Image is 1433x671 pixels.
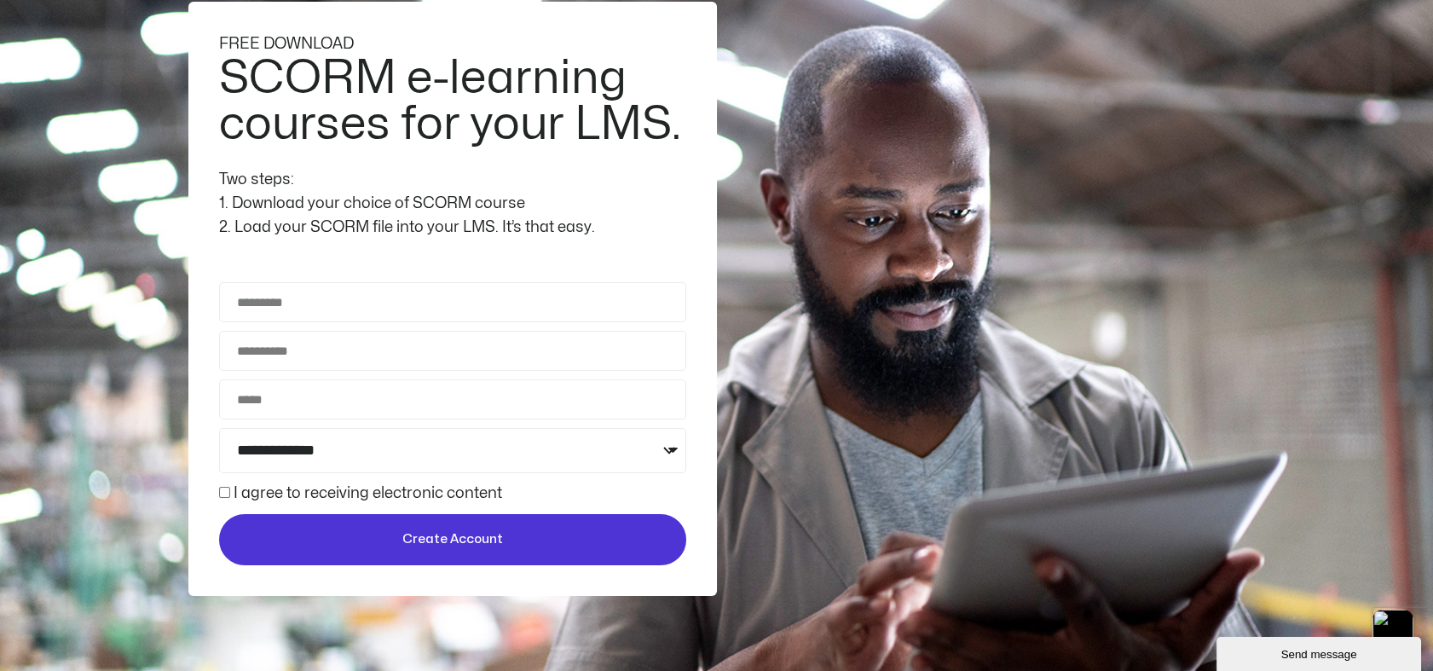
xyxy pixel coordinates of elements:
h2: SCORM e-learning courses for your LMS. [219,55,682,148]
span: Create Account [402,529,503,550]
div: 2. Load your SCORM file into your LMS. It’s that easy. [219,216,686,240]
div: Two steps: [219,168,686,192]
div: FREE DOWNLOAD [219,32,686,56]
div: 1. Download your choice of SCORM course [219,192,686,216]
iframe: chat widget [1216,633,1424,671]
label: I agree to receiving electronic content [234,486,502,500]
button: Create Account [219,514,686,565]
